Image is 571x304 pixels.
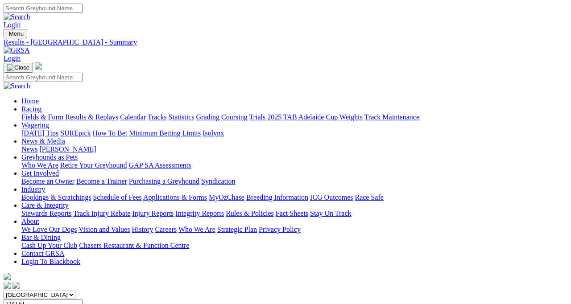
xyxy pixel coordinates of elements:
[4,13,30,21] img: Search
[21,201,69,209] a: Care & Integrity
[7,64,29,71] img: Close
[4,29,27,38] button: Toggle navigation
[4,273,11,280] img: logo-grsa-white.png
[21,137,65,145] a: News & Media
[4,4,83,13] input: Search
[178,226,215,233] a: Who We Are
[21,234,61,241] a: Bar & Dining
[21,242,567,250] div: Bar & Dining
[129,161,191,169] a: GAP SA Assessments
[21,153,78,161] a: Greyhounds as Pets
[9,30,24,37] span: Menu
[129,177,199,185] a: Purchasing a Greyhound
[148,113,167,121] a: Tracks
[79,242,189,249] a: Chasers Restaurant & Function Centre
[175,210,224,217] a: Integrity Reports
[249,113,265,121] a: Trials
[217,226,257,233] a: Strategic Plan
[209,193,244,201] a: MyOzChase
[4,63,33,73] button: Toggle navigation
[169,113,194,121] a: Statistics
[155,226,177,233] a: Careers
[21,145,37,153] a: News
[310,210,351,217] a: Stay On Track
[21,177,567,185] div: Get Involved
[21,129,567,137] div: Wagering
[21,97,39,105] a: Home
[35,62,42,70] img: logo-grsa-white.png
[21,161,58,169] a: Who We Are
[21,185,45,193] a: Industry
[143,193,207,201] a: Applications & Forms
[21,226,567,234] div: About
[355,193,383,201] a: Race Safe
[21,258,80,265] a: Login To Blackbook
[76,177,127,185] a: Become a Trainer
[364,113,419,121] a: Track Maintenance
[4,82,30,90] img: Search
[21,169,59,177] a: Get Involved
[4,46,30,54] img: GRSA
[21,129,58,137] a: [DATE] Tips
[21,177,74,185] a: Become an Owner
[21,250,64,257] a: Contact GRSA
[201,177,235,185] a: Syndication
[21,226,77,233] a: We Love Our Dogs
[21,105,41,113] a: Racing
[21,210,71,217] a: Stewards Reports
[21,113,63,121] a: Fields & Form
[21,145,567,153] div: News & Media
[21,113,567,121] div: Racing
[93,193,141,201] a: Schedule of Fees
[65,113,118,121] a: Results & Replays
[39,145,96,153] a: [PERSON_NAME]
[12,282,20,289] img: twitter.svg
[259,226,301,233] a: Privacy Policy
[4,73,83,82] input: Search
[132,210,174,217] a: Injury Reports
[21,242,77,249] a: Cash Up Your Club
[196,113,219,121] a: Grading
[221,113,248,121] a: Coursing
[276,210,308,217] a: Fact Sheets
[129,129,201,137] a: Minimum Betting Limits
[21,161,567,169] div: Greyhounds as Pets
[246,193,308,201] a: Breeding Information
[60,129,91,137] a: SUREpick
[79,226,130,233] a: Vision and Values
[267,113,338,121] a: 2025 TAB Adelaide Cup
[21,210,567,218] div: Care & Integrity
[73,210,130,217] a: Track Injury Rebate
[4,282,11,289] img: facebook.svg
[21,193,91,201] a: Bookings & Scratchings
[226,210,274,217] a: Rules & Policies
[93,129,128,137] a: How To Bet
[21,218,39,225] a: About
[339,113,363,121] a: Weights
[21,193,567,201] div: Industry
[4,21,21,29] a: Login
[203,129,224,137] a: Isolynx
[21,121,49,129] a: Wagering
[60,161,127,169] a: Retire Your Greyhound
[120,113,146,121] a: Calendar
[132,226,153,233] a: History
[4,38,567,46] a: Results - [GEOGRAPHIC_DATA] - Summary
[4,54,21,62] a: Login
[310,193,353,201] a: ICG Outcomes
